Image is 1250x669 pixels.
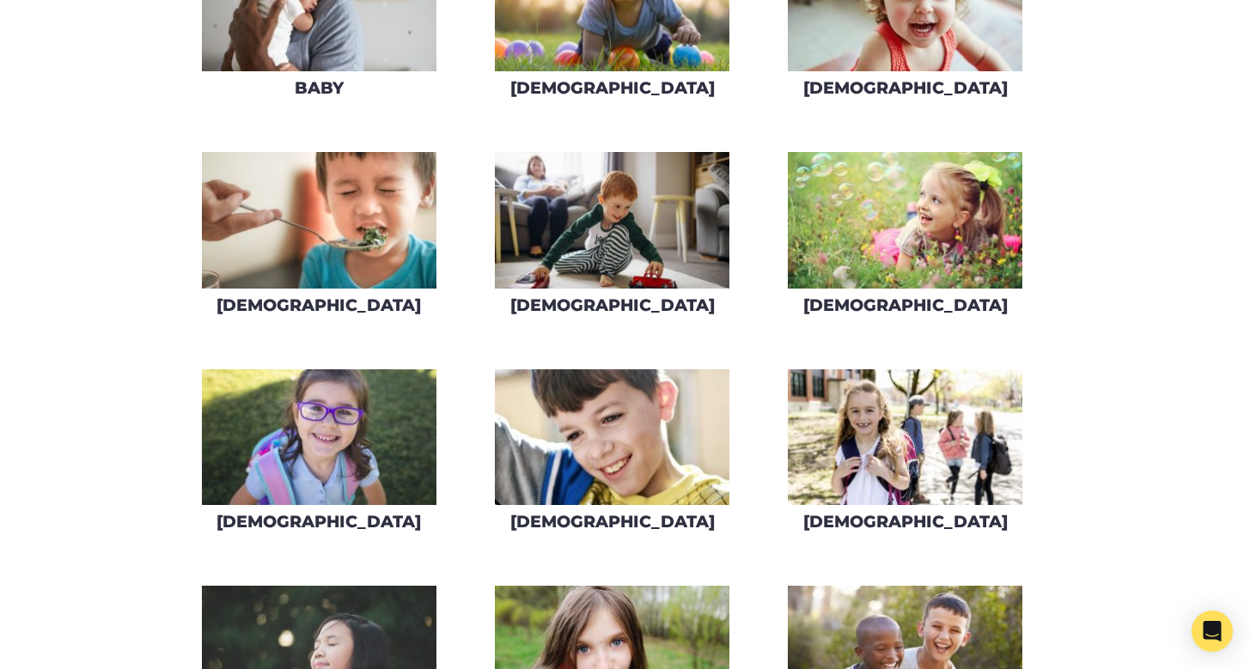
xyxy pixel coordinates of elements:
div: Open Intercom Messenger [1192,611,1233,652]
h3: Baby [295,78,344,98]
a: [DEMOGRAPHIC_DATA] [494,151,730,327]
h3: [DEMOGRAPHIC_DATA] [510,512,715,532]
h3: [DEMOGRAPHIC_DATA] [216,512,421,532]
h3: [DEMOGRAPHIC_DATA] [510,295,715,315]
img: AdobeStock_206529425-275x160.jpeg [788,369,1022,506]
a: [DEMOGRAPHIC_DATA] [494,368,730,544]
a: [DEMOGRAPHIC_DATA] [201,368,437,544]
h3: [DEMOGRAPHIC_DATA] [803,295,1008,315]
img: AdobeStock_43690577-275x160.jpeg [788,152,1022,289]
img: iStock-626842222-275x160.jpg [495,152,729,289]
a: [DEMOGRAPHIC_DATA] [201,151,437,327]
h3: [DEMOGRAPHIC_DATA] [803,512,1008,532]
img: AdobeStock_216518370-275x160.jpeg [495,369,729,506]
h3: [DEMOGRAPHIC_DATA] [216,295,421,315]
img: AdobeStock_217987832-275x160.jpeg [202,152,436,289]
img: iStock-609791422_super-275x160.jpg [202,369,436,506]
a: [DEMOGRAPHIC_DATA] [787,368,1023,544]
a: [DEMOGRAPHIC_DATA] [787,151,1023,327]
h3: [DEMOGRAPHIC_DATA] [510,78,715,98]
h3: [DEMOGRAPHIC_DATA] [803,78,1008,98]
